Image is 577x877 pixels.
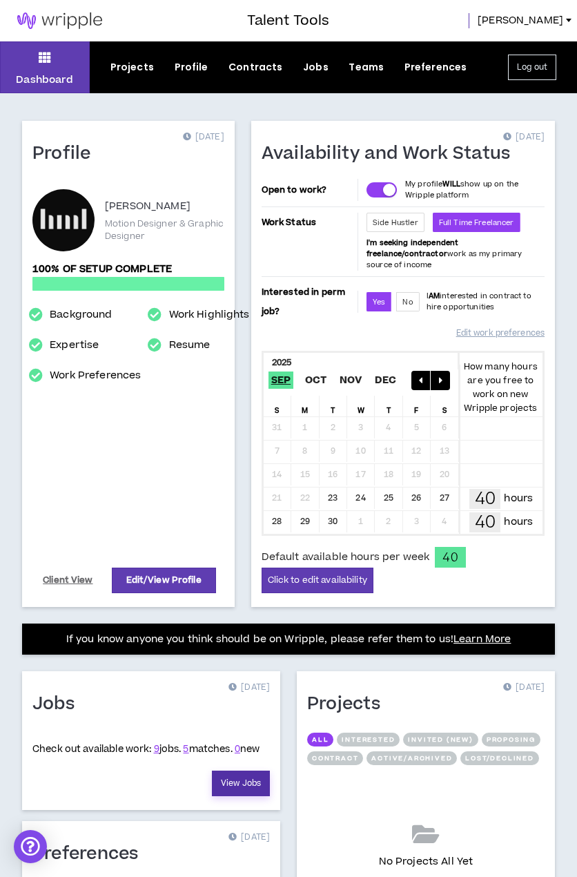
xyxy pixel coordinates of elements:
button: All [307,733,333,746]
div: T [320,396,347,416]
a: 5 [183,742,188,756]
h1: Profile [32,143,101,165]
button: Contract [307,751,363,765]
div: Teams [349,60,384,75]
h3: Talent Tools [247,10,329,31]
p: Motion Designer & Graphic Designer [105,218,224,242]
p: [DATE] [503,681,545,695]
div: Hayden L. [32,189,95,251]
p: 100% of setup complete [32,262,224,277]
p: hours [504,491,533,506]
a: Client View [41,568,95,592]
b: I'm seeking independent freelance/contractor [366,238,458,259]
p: Work Status [262,213,355,232]
div: F [403,396,431,416]
b: [DATE] ? [488,416,523,428]
div: Jobs [303,60,329,75]
span: Yes [373,297,385,307]
span: Side Hustler [373,218,418,228]
a: Work Preferences [50,367,141,384]
span: Sep [268,372,294,389]
p: Interested in perm job? [262,282,355,321]
button: Lost/Declined [460,751,538,765]
p: [DATE] [228,831,270,845]
strong: AM [429,291,440,301]
a: Edit work preferences [456,321,545,345]
p: [DATE] [503,131,545,144]
span: Dec [372,372,400,389]
span: Default available hours per week [262,550,429,565]
button: Interested [337,733,400,746]
p: [DATE] [183,131,224,144]
p: My profile show up on the Wripple platform [405,179,545,201]
a: Resume [169,337,211,354]
span: Nov [337,372,365,389]
p: [DATE] [228,681,270,695]
strong: WILL [442,179,460,189]
span: new [235,742,260,756]
span: [PERSON_NAME] [478,13,563,28]
p: No Projects All Yet [379,854,473,869]
p: Check out available work: [32,742,260,756]
button: Active/Archived [366,751,457,765]
a: View Jobs [212,771,270,796]
p: How many hours are you free to work on new Wripple projects in [459,360,542,429]
span: matches. [183,742,232,756]
span: jobs. [154,742,182,756]
div: Contracts [228,60,282,75]
a: 9 [154,742,159,756]
p: I interested in contract to hire opportunities [427,291,545,313]
p: Open to work? [262,184,355,195]
a: Edit/View Profile [112,568,216,593]
div: Open Intercom Messenger [14,830,47,863]
span: Oct [302,372,330,389]
h1: Availability and Work Status [262,143,521,165]
h1: Preferences [32,843,149,865]
div: T [375,396,402,416]
button: Proposing [482,733,540,746]
span: No [402,297,413,307]
div: Projects [110,60,154,75]
a: 0 [235,742,240,756]
p: If you know anyone you think should be on Wripple, please refer them to us! [66,631,511,648]
b: 2025 [272,356,292,369]
p: [PERSON_NAME] [105,198,190,215]
div: Preferences [404,60,467,75]
div: S [264,396,291,416]
h1: Jobs [32,693,85,715]
a: Learn More [453,632,511,646]
div: Profile [175,60,208,75]
button: Click to edit availability [262,568,373,593]
button: Log out [508,55,556,80]
div: S [431,396,458,416]
div: W [347,396,375,416]
a: Expertise [50,337,99,354]
button: Invited (new) [403,733,478,746]
h1: Projects [307,693,391,715]
a: Work Highlights [169,307,250,323]
p: Dashboard [16,73,73,87]
p: hours [504,514,533,530]
a: Background [50,307,112,323]
div: M [291,396,319,416]
span: work as my primary source of income [366,238,522,270]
